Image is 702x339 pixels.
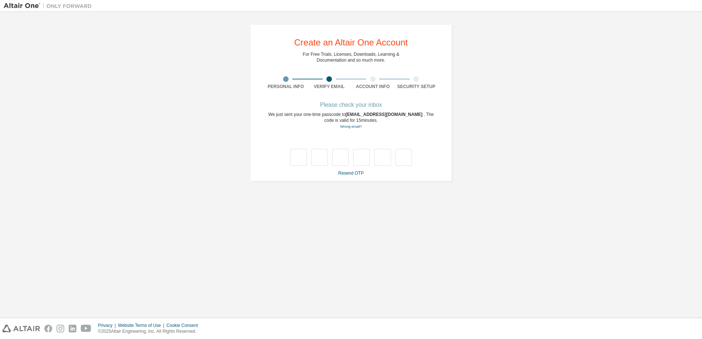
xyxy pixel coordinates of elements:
[351,84,395,90] div: Account Info
[303,51,399,63] div: For Free Trials, Licenses, Downloads, Learning & Documentation and so much more.
[98,322,118,328] div: Privacy
[57,325,64,332] img: instagram.svg
[118,322,166,328] div: Website Terms of Use
[166,322,202,328] div: Cookie Consent
[340,124,362,128] a: Go back to the registration form
[98,328,202,335] p: © 2025 Altair Engineering, Inc. All Rights Reserved.
[308,84,351,90] div: Verify Email
[264,84,308,90] div: Personal Info
[395,84,438,90] div: Security Setup
[338,171,363,176] a: Resend OTP
[264,103,438,107] div: Please check your inbox
[345,112,424,117] span: [EMAIL_ADDRESS][DOMAIN_NAME]
[69,325,76,332] img: linkedin.svg
[2,325,40,332] img: altair_logo.svg
[264,112,438,130] div: We just sent your one-time passcode to . The code is valid for 15 minutes.
[44,325,52,332] img: facebook.svg
[4,2,95,10] img: Altair One
[294,38,408,47] div: Create an Altair One Account
[81,325,91,332] img: youtube.svg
